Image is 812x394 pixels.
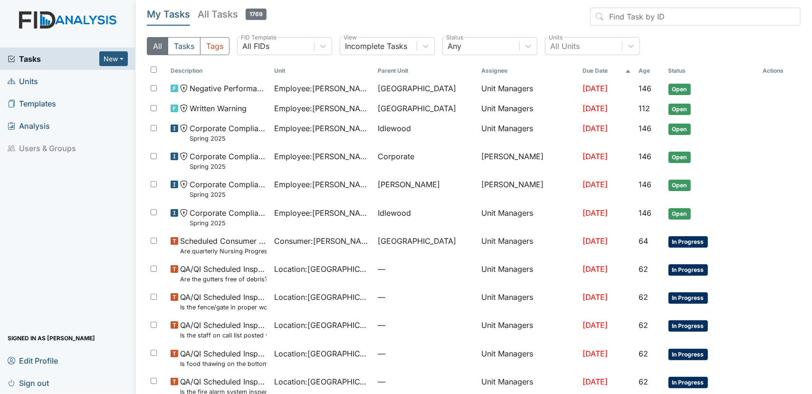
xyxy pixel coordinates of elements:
[200,37,229,55] button: Tags
[190,162,267,171] small: Spring 2025
[190,123,267,143] span: Corporate Compliance Spring 2025
[198,8,267,21] h5: All Tasks
[759,63,801,79] th: Actions
[550,40,580,52] div: All Units
[478,231,579,259] td: Unit Managers
[274,179,370,190] span: Employee : [PERSON_NAME]
[669,104,691,115] span: Open
[274,263,370,275] span: Location : [GEOGRAPHIC_DATA]
[639,124,651,133] span: 146
[583,236,608,246] span: [DATE]
[639,84,651,93] span: 146
[378,291,474,303] span: —
[639,292,648,302] span: 62
[583,104,608,113] span: [DATE]
[378,179,440,190] span: [PERSON_NAME]
[168,37,201,55] button: Tasks
[478,79,579,99] td: Unit Managers
[378,348,474,359] span: —
[583,349,608,358] span: [DATE]
[669,84,691,95] span: Open
[583,180,608,189] span: [DATE]
[274,319,370,331] span: Location : [GEOGRAPHIC_DATA]
[478,344,579,372] td: Unit Managers
[180,235,267,256] span: Scheduled Consumer Chart Review Are quarterly Nursing Progress Notes/Visual Assessments completed...
[378,319,474,331] span: —
[639,152,651,161] span: 146
[583,84,608,93] span: [DATE]
[669,320,708,332] span: In Progress
[180,303,267,312] small: Is the fence/gate in proper working condition?
[378,151,414,162] span: Corporate
[8,331,95,346] span: Signed in as [PERSON_NAME]
[669,180,691,191] span: Open
[180,348,267,368] span: QA/QI Scheduled Inspection Is food thawing on the bottom shelf of the refrigerator within another...
[378,235,456,247] span: [GEOGRAPHIC_DATA]
[378,123,411,134] span: Idlewood
[374,63,478,79] th: Toggle SortBy
[579,63,635,79] th: Toggle SortBy
[669,349,708,360] span: In Progress
[478,288,579,316] td: Unit Managers
[378,376,474,387] span: —
[669,124,691,135] span: Open
[478,147,579,175] td: [PERSON_NAME]
[8,375,49,390] span: Sign out
[669,264,708,276] span: In Progress
[345,40,407,52] div: Incomplete Tasks
[8,53,99,65] a: Tasks
[242,40,269,52] div: All FIDs
[8,96,56,111] span: Templates
[639,104,650,113] span: 112
[190,207,267,228] span: Corporate Compliance Spring 2025
[190,219,267,228] small: Spring 2025
[270,63,374,79] th: Toggle SortBy
[180,247,267,256] small: Are quarterly Nursing Progress Notes/Visual Assessments completed by the end of the month followi...
[190,190,267,199] small: Spring 2025
[639,264,648,274] span: 62
[583,292,608,302] span: [DATE]
[180,319,267,340] span: QA/QI Scheduled Inspection Is the staff on call list posted with staff telephone numbers?
[8,74,38,88] span: Units
[448,40,461,52] div: Any
[583,124,608,133] span: [DATE]
[669,377,708,388] span: In Progress
[147,37,168,55] button: All
[180,275,267,284] small: Are the gutters free of debris?
[274,291,370,303] span: Location : [GEOGRAPHIC_DATA]
[274,376,370,387] span: Location : [GEOGRAPHIC_DATA]
[583,152,608,161] span: [DATE]
[639,349,648,358] span: 62
[478,259,579,288] td: Unit Managers
[639,320,648,330] span: 62
[8,118,50,133] span: Analysis
[478,119,579,147] td: Unit Managers
[639,208,651,218] span: 146
[180,291,267,312] span: QA/QI Scheduled Inspection Is the fence/gate in proper working condition?
[180,263,267,284] span: QA/QI Scheduled Inspection Are the gutters free of debris?
[478,99,579,119] td: Unit Managers
[246,9,267,20] span: 1769
[147,37,229,55] div: Type filter
[478,203,579,231] td: Unit Managers
[99,51,128,66] button: New
[274,207,370,219] span: Employee : [PERSON_NAME]
[8,353,58,368] span: Edit Profile
[583,208,608,218] span: [DATE]
[274,235,370,247] span: Consumer : [PERSON_NAME]
[151,67,157,73] input: Toggle All Rows Selected
[478,316,579,344] td: Unit Managers
[478,63,579,79] th: Assignee
[583,377,608,386] span: [DATE]
[635,63,664,79] th: Toggle SortBy
[274,83,370,94] span: Employee : [PERSON_NAME]
[478,175,579,203] td: [PERSON_NAME]
[274,348,370,359] span: Location : [GEOGRAPHIC_DATA]
[274,103,370,114] span: Employee : [PERSON_NAME]
[639,180,651,189] span: 146
[669,152,691,163] span: Open
[190,134,267,143] small: Spring 2025
[190,179,267,199] span: Corporate Compliance Spring 2025
[378,263,474,275] span: —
